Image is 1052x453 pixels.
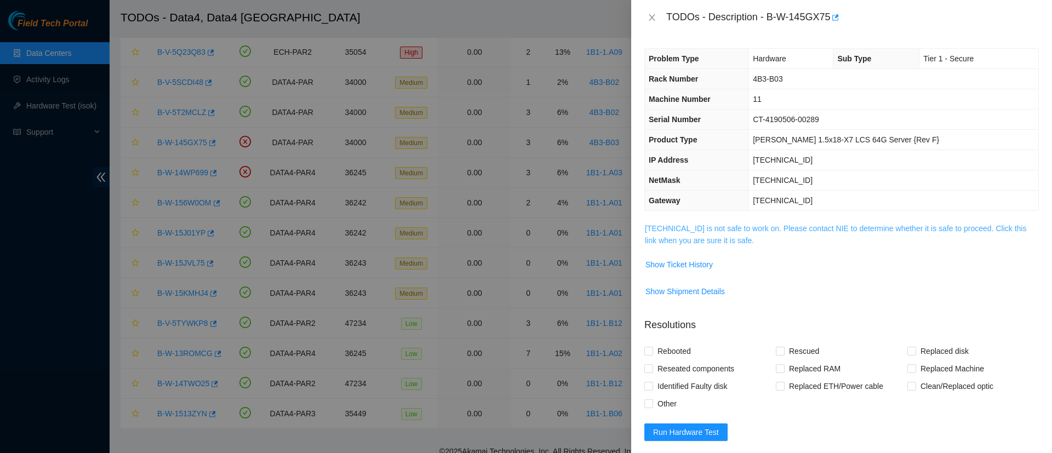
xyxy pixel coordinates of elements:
[653,426,719,438] span: Run Hardware Test
[645,256,713,273] button: Show Ticket History
[649,196,681,205] span: Gateway
[916,377,998,395] span: Clean/Replaced optic
[753,74,782,83] span: 4B3-B03
[916,360,988,377] span: Replaced Machine
[785,342,824,360] span: Rescued
[753,196,813,205] span: [TECHNICAL_ID]
[645,285,725,297] span: Show Shipment Details
[916,342,973,360] span: Replaced disk
[644,13,660,23] button: Close
[644,309,1039,332] p: Resolutions
[649,74,698,83] span: Rack Number
[645,283,725,300] button: Show Shipment Details
[753,54,786,63] span: Hardware
[837,54,871,63] span: Sub Type
[753,135,939,144] span: [PERSON_NAME] 1.5x18-X7 LCS 64G Server {Rev F}
[753,95,762,104] span: 11
[653,342,695,360] span: Rebooted
[785,377,888,395] span: Replaced ETH/Power cable
[649,115,701,124] span: Serial Number
[645,224,1026,245] a: [TECHNICAL_ID] is not safe to work on. Please contact NIE to determine whether it is safe to proc...
[666,9,1039,26] div: TODOs - Description - B-W-145GX75
[649,176,681,185] span: NetMask
[653,360,739,377] span: Reseated components
[649,135,697,144] span: Product Type
[649,54,699,63] span: Problem Type
[645,259,713,271] span: Show Ticket History
[653,395,681,412] span: Other
[648,13,656,22] span: close
[653,377,732,395] span: Identified Faulty disk
[753,156,813,164] span: [TECHNICAL_ID]
[923,54,974,63] span: Tier 1 - Secure
[649,156,688,164] span: IP Address
[644,423,728,441] button: Run Hardware Test
[785,360,845,377] span: Replaced RAM
[649,95,711,104] span: Machine Number
[753,176,813,185] span: [TECHNICAL_ID]
[753,115,819,124] span: CT-4190506-00289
